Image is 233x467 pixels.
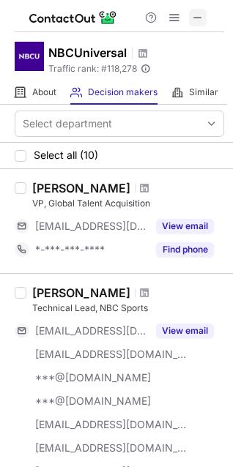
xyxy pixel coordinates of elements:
[35,441,188,455] span: [EMAIL_ADDRESS][DOMAIN_NAME]
[29,9,117,26] img: ContactOut v5.3.10
[35,348,188,361] span: [EMAIL_ADDRESS][DOMAIN_NAME]
[32,302,224,315] div: Technical Lead, NBC Sports
[48,64,137,74] span: Traffic rank: # 118,278
[35,371,151,384] span: ***@[DOMAIN_NAME]
[35,220,147,233] span: [EMAIL_ADDRESS][DOMAIN_NAME]
[156,324,214,338] button: Reveal Button
[32,181,130,195] div: [PERSON_NAME]
[156,242,214,257] button: Reveal Button
[15,42,44,71] img: 56393fd38be0b8ebb2f2e554b49f918c
[88,86,158,98] span: Decision makers
[35,418,188,431] span: [EMAIL_ADDRESS][DOMAIN_NAME]
[35,324,147,337] span: [EMAIL_ADDRESS][DOMAIN_NAME]
[189,86,218,98] span: Similar
[48,44,127,61] h1: NBCUniversal
[32,285,130,300] div: [PERSON_NAME]
[32,86,56,98] span: About
[34,149,98,161] span: Select all (10)
[35,395,151,408] span: ***@[DOMAIN_NAME]
[32,197,224,210] div: VP, Global Talent Acquisition
[156,219,214,233] button: Reveal Button
[23,116,112,131] div: Select department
